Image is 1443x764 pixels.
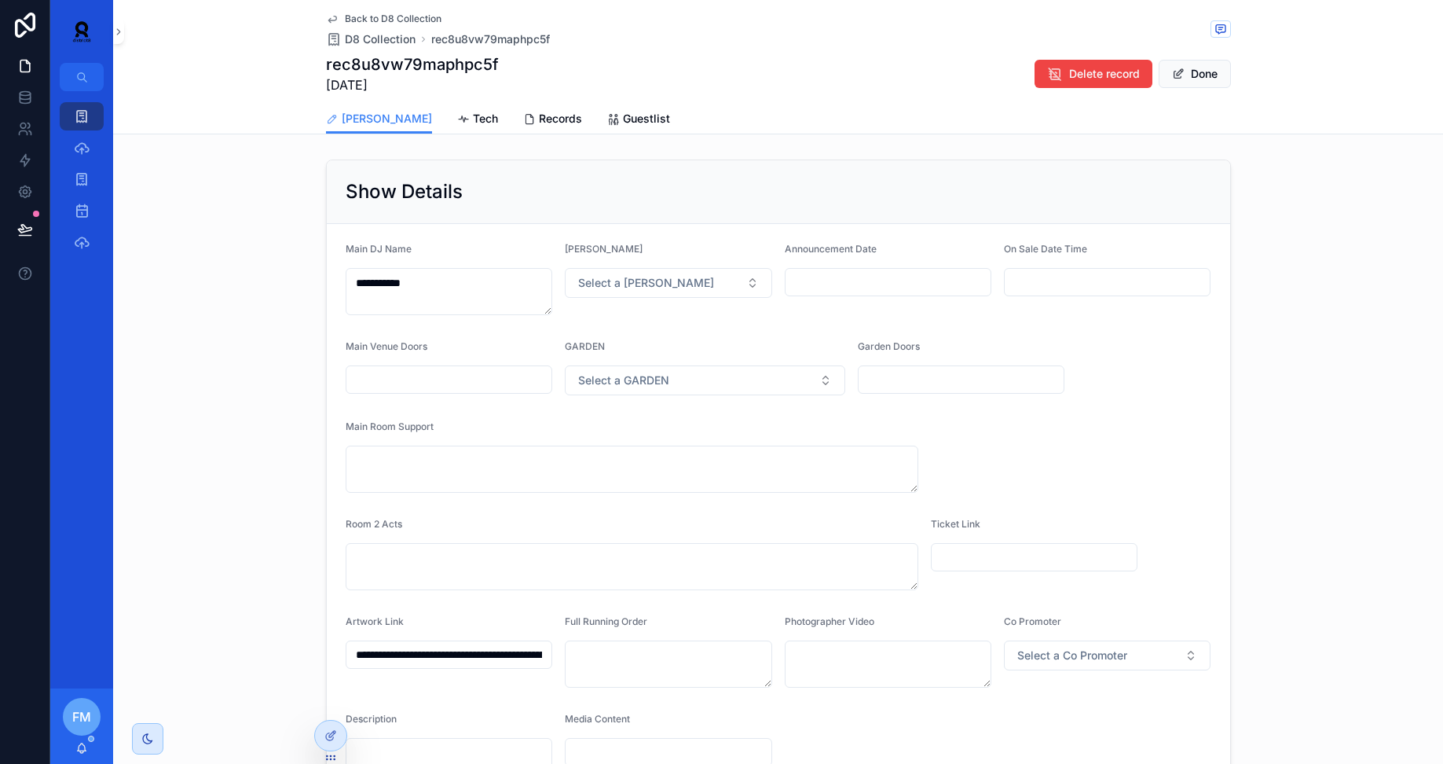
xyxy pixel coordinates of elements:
button: Delete record [1035,60,1152,88]
span: Full Running Order [565,615,647,627]
a: Guestlist [607,105,670,136]
h1: rec8u8vw79maphpc5f [326,53,499,75]
span: Back to D8 Collection [345,13,441,25]
button: Done [1159,60,1231,88]
span: Announcement Date [785,243,877,255]
span: Select a [PERSON_NAME] [578,275,714,291]
span: Tech [473,111,498,127]
span: GARDEN [565,340,605,352]
span: Artwork Link [346,615,404,627]
span: On Sale Date Time [1004,243,1087,255]
h2: Show Details [346,179,463,204]
button: Select Button [565,365,845,395]
div: scrollable content [50,91,113,277]
a: Back to D8 Collection [326,13,441,25]
a: rec8u8vw79maphpc5f [431,31,550,47]
span: D8 Collection [345,31,416,47]
span: Photographer Video [785,615,874,627]
span: Media Content [565,713,630,725]
span: Select a Co Promoter [1017,648,1127,663]
span: Garden Doors [858,340,920,352]
span: Room 2 Acts [346,518,402,530]
span: [DATE] [326,75,499,94]
span: Ticket Link [931,518,980,530]
span: Delete record [1069,66,1140,82]
span: Records [539,111,582,127]
button: Select Button [1004,641,1211,670]
img: App logo [63,19,101,44]
span: Main Venue Doors [346,340,427,352]
span: Main Room Support [346,421,434,432]
a: [PERSON_NAME] [326,105,432,134]
button: Select Button [565,268,772,298]
span: Guestlist [623,111,670,127]
span: [PERSON_NAME] [342,111,432,127]
span: Co Promoter [1004,615,1061,627]
span: FM [72,707,91,726]
span: [PERSON_NAME] [565,243,643,255]
a: Records [523,105,582,136]
span: Description [346,713,397,725]
a: Tech [457,105,498,136]
span: Select a GARDEN [578,373,669,388]
span: Main DJ Name [346,243,412,255]
a: D8 Collection [326,31,416,47]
